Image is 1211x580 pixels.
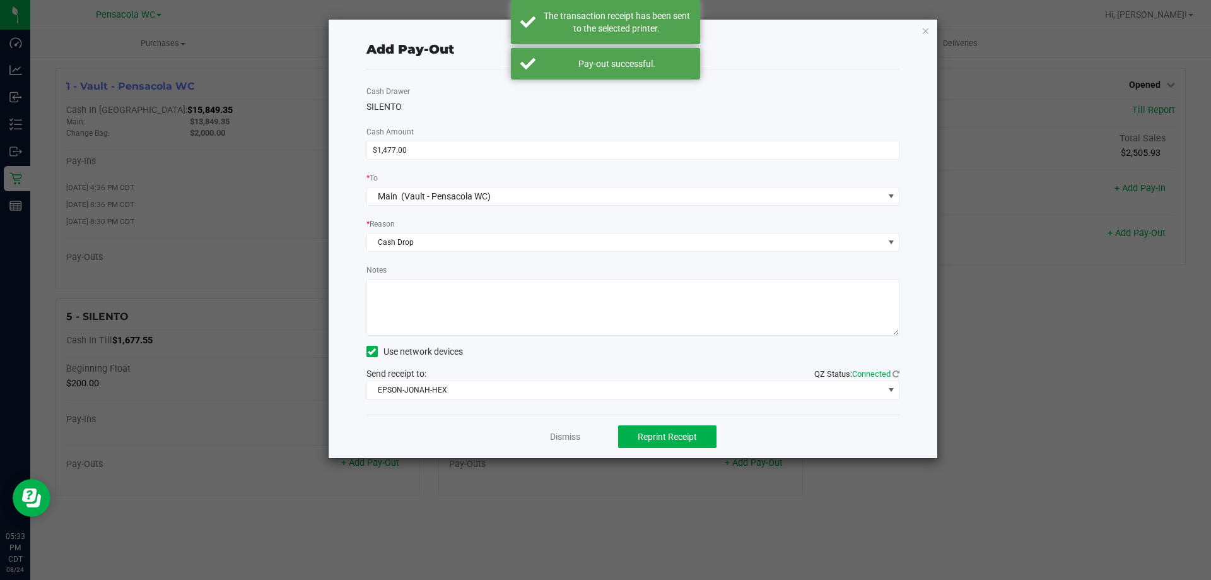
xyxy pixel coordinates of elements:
[550,430,580,444] a: Dismiss
[542,9,691,35] div: The transaction receipt has been sent to the selected printer.
[618,425,717,448] button: Reprint Receipt
[366,264,387,276] label: Notes
[401,191,491,201] span: (Vault - Pensacola WC)
[542,57,691,70] div: Pay-out successful.
[366,218,395,230] label: Reason
[366,369,426,379] span: Send receipt to:
[366,345,463,358] label: Use network devices
[378,191,397,201] span: Main
[638,432,697,442] span: Reprint Receipt
[367,381,884,399] span: EPSON-JONAH-HEX
[852,369,891,379] span: Connected
[366,127,414,136] span: Cash Amount
[13,479,50,517] iframe: Resource center
[366,172,378,184] label: To
[366,86,410,97] label: Cash Drawer
[366,100,900,114] div: SILENTO
[366,40,454,59] div: Add Pay-Out
[367,234,884,251] span: Cash Drop
[814,369,899,379] span: QZ Status:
